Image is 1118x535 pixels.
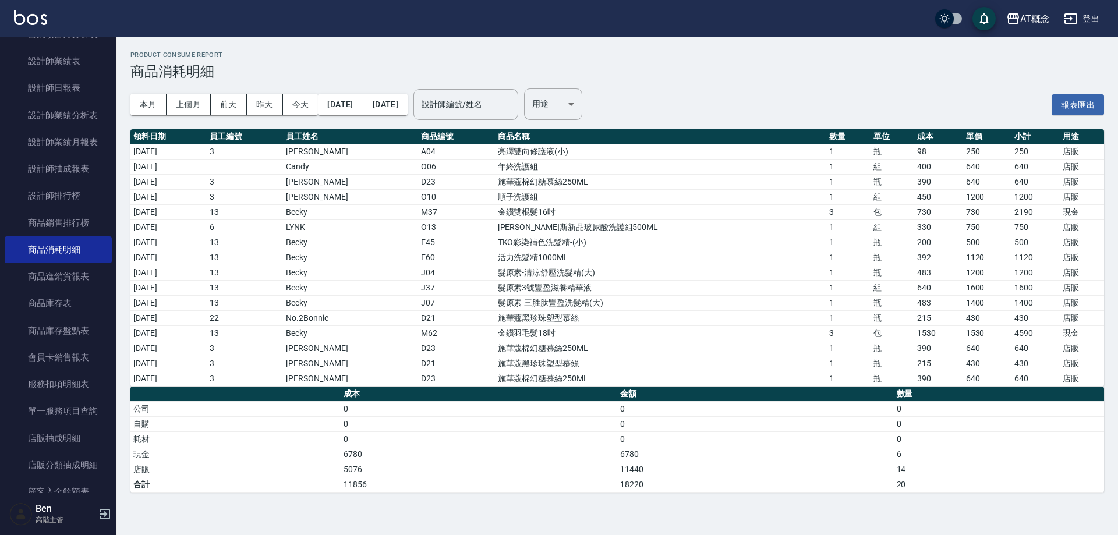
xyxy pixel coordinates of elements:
td: 店販 [1060,310,1104,325]
td: 18220 [617,477,894,492]
td: 22 [207,310,283,325]
td: 3 [826,204,871,219]
td: 430 [963,310,1011,325]
a: 服務扣項明細表 [5,371,112,398]
a: 商品進銷貨報表 [5,263,112,290]
th: 用途 [1060,129,1104,144]
th: 數量 [826,129,871,144]
a: 設計師排行榜 [5,182,112,209]
td: 組 [871,159,915,174]
td: 250 [963,144,1011,159]
td: 施華蔻黑珍珠塑型慕絲 [495,356,827,371]
td: 店販 [1060,265,1104,280]
td: J07 [418,295,494,310]
td: D23 [418,341,494,356]
td: Becky [283,325,418,341]
td: 430 [963,356,1011,371]
td: 3 [207,371,283,386]
td: 730 [914,204,963,219]
td: 耗材 [130,431,341,447]
td: 5076 [341,462,617,477]
a: 報表匯出 [1052,98,1104,109]
td: [PERSON_NAME] [283,341,418,356]
td: 13 [207,325,283,341]
td: [DATE] [130,189,207,204]
td: 施華蔻棉幻糖慕絲250ML [495,371,827,386]
td: 店販 [1060,189,1104,204]
td: 1200 [963,189,1011,204]
td: 瓶 [871,356,915,371]
td: [DATE] [130,144,207,159]
td: [DATE] [130,204,207,219]
td: 金鑽羽毛髮18吋 [495,325,827,341]
td: 1530 [914,325,963,341]
button: [DATE] [318,94,363,115]
td: 1 [826,280,871,295]
td: 瓶 [871,341,915,356]
td: 0 [617,401,894,416]
td: 瓶 [871,310,915,325]
td: 750 [1011,219,1060,235]
th: 員工姓名 [283,129,418,144]
a: 設計師日報表 [5,75,112,101]
td: 瓶 [871,265,915,280]
td: 店販 [1060,371,1104,386]
td: O13 [418,219,494,235]
td: 450 [914,189,963,204]
a: 店販抽成明細 [5,425,112,452]
td: 392 [914,250,963,265]
td: J04 [418,265,494,280]
a: 設計師業績表 [5,48,112,75]
td: 髮原素-三胜肽豐盈洗髮精(大) [495,295,827,310]
td: 1600 [1011,280,1060,295]
td: 0 [617,416,894,431]
th: 成本 [914,129,963,144]
td: 640 [963,174,1011,189]
td: 施華蔻棉幻糖慕絲250ML [495,174,827,189]
td: 店販 [130,462,341,477]
th: 成本 [341,387,617,402]
td: [DATE] [130,265,207,280]
td: D21 [418,356,494,371]
td: 1 [826,341,871,356]
td: [DATE] [130,219,207,235]
td: 400 [914,159,963,174]
td: 4590 [1011,325,1060,341]
td: 1200 [1011,189,1060,204]
td: 1 [826,219,871,235]
td: 瓶 [871,235,915,250]
td: [DATE] [130,280,207,295]
td: [DATE] [130,174,207,189]
td: 13 [207,250,283,265]
td: 200 [914,235,963,250]
th: 單位 [871,129,915,144]
td: 0 [894,416,1104,431]
td: 3 [207,144,283,159]
a: 顧客入金餘額表 [5,479,112,505]
td: 640 [963,341,1011,356]
td: 店販 [1060,280,1104,295]
td: 施華蔻黑珍珠塑型慕絲 [495,310,827,325]
button: save [972,7,996,30]
td: 0 [341,401,617,416]
td: 1 [826,265,871,280]
td: 1 [826,174,871,189]
td: Becky [283,204,418,219]
td: 店販 [1060,174,1104,189]
td: 順子洗護組 [495,189,827,204]
td: [DATE] [130,159,207,174]
td: 1200 [963,265,1011,280]
button: 報表匯出 [1052,94,1104,116]
td: Becky [283,280,418,295]
td: 6780 [341,447,617,462]
td: 430 [1011,356,1060,371]
td: 1 [826,235,871,250]
td: J37 [418,280,494,295]
td: D21 [418,310,494,325]
td: Becky [283,295,418,310]
button: 登出 [1059,8,1104,30]
td: M37 [418,204,494,219]
td: 430 [1011,310,1060,325]
td: 店販 [1060,219,1104,235]
td: D23 [418,371,494,386]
